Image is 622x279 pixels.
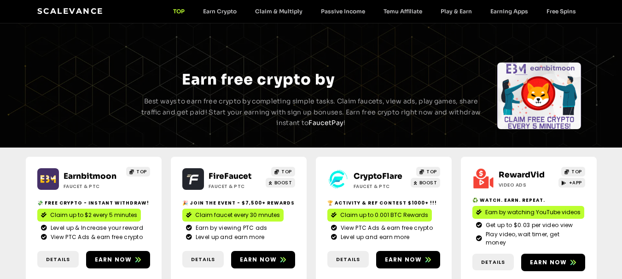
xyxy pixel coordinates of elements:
[281,168,292,175] span: TOP
[327,209,432,222] a: Claim up to 0.001 BTC Rewards
[485,208,581,216] span: Earn by watching YouTube videos
[336,256,360,263] span: Details
[50,211,137,219] span: Claim up to $2 every 5 minutes
[271,167,295,177] a: TOP
[195,211,280,219] span: Claim faucet every 30 mnutes
[231,251,295,268] a: Earn now
[530,258,567,267] span: Earn now
[86,251,150,268] a: Earn now
[308,119,343,127] a: FaucetPay
[312,8,374,15] a: Passive Income
[209,171,251,181] a: FireFaucet
[472,254,514,271] a: Details
[266,178,295,188] a: BOOST
[240,256,277,264] span: Earn now
[37,251,79,268] a: Details
[48,233,143,241] span: View PTC Ads & earn free crypto
[194,8,246,15] a: Earn Crypto
[472,197,585,204] h2: ♻️ Watch. Earn. Repeat.
[499,182,556,188] h2: Video ads
[385,256,422,264] span: Earn now
[95,256,132,264] span: Earn now
[164,8,194,15] a: TOP
[416,167,440,177] a: TOP
[374,8,431,15] a: Temu Affiliate
[164,8,585,15] nav: Menu
[558,178,585,188] a: +APP
[354,171,402,181] a: CryptoFlare
[37,199,150,206] h2: 💸 Free crypto - Instant withdraw!
[561,167,585,177] a: TOP
[182,209,284,222] a: Claim faucet every 30 mnutes
[472,206,584,219] a: Earn by watching YouTube videos
[376,251,440,268] a: Earn now
[571,168,582,175] span: TOP
[37,209,141,222] a: Claim up to $2 every 5 minutes
[569,179,582,186] span: +APP
[481,258,505,266] span: Details
[426,168,437,175] span: TOP
[411,178,440,188] a: BOOST
[521,254,585,271] a: Earn now
[274,179,292,186] span: BOOST
[48,224,143,232] span: Level up & Increase your reward
[126,167,150,177] a: TOP
[327,251,369,268] a: Details
[182,199,295,206] h2: 🎉 Join the event - $7,500+ Rewards
[64,183,121,190] h2: Faucet & PTC
[419,179,437,186] span: BOOST
[338,233,410,241] span: Level up and earn more
[431,8,481,15] a: Play & Earn
[182,251,224,268] a: Details
[41,63,124,129] div: Slides
[483,230,581,247] span: Play video, wait timer, get money
[136,168,147,175] span: TOP
[354,183,411,190] h2: Faucet & PTC
[64,171,116,181] a: Earnbitmoon
[46,256,70,263] span: Details
[499,170,545,180] a: RewardVid
[327,199,440,206] h2: 🏆 Activity & ref contest $1000+ !!!
[497,63,581,129] div: Slides
[193,224,267,232] span: Earn by viewing PTC ads
[191,256,215,263] span: Details
[537,8,585,15] a: Free Spins
[209,183,266,190] h2: Faucet & PTC
[481,8,537,15] a: Earning Apps
[246,8,312,15] a: Claim & Multiply
[483,221,573,229] span: Get up to $0.03 per video view
[37,6,104,16] a: Scalevance
[340,211,428,219] span: Claim up to 0.001 BTC Rewards
[338,224,433,232] span: View PTC Ads & earn free crypto
[182,70,335,89] span: Earn free crypto by
[140,96,482,129] p: Best ways to earn free crypto by completing simple tasks. Claim faucets, view ads, play games, sh...
[193,233,265,241] span: Level up and earn more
